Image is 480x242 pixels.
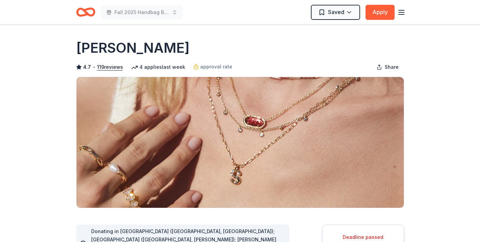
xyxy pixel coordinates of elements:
[311,5,360,20] button: Saved
[97,63,123,71] button: 119reviews
[101,5,183,19] button: Fall 2025 Handbag Bingo
[93,64,95,70] span: •
[76,38,190,58] h1: [PERSON_NAME]
[371,60,404,74] button: Share
[83,63,91,71] span: 4.7
[385,63,399,71] span: Share
[331,233,396,241] div: Deadline passed
[77,77,404,208] img: Image for Kendra Scott
[328,8,344,16] span: Saved
[131,63,185,71] div: 4 applies last week
[193,63,232,71] a: approval rate
[366,5,395,20] button: Apply
[114,8,169,16] span: Fall 2025 Handbag Bingo
[200,63,232,71] span: approval rate
[76,4,95,20] a: Home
